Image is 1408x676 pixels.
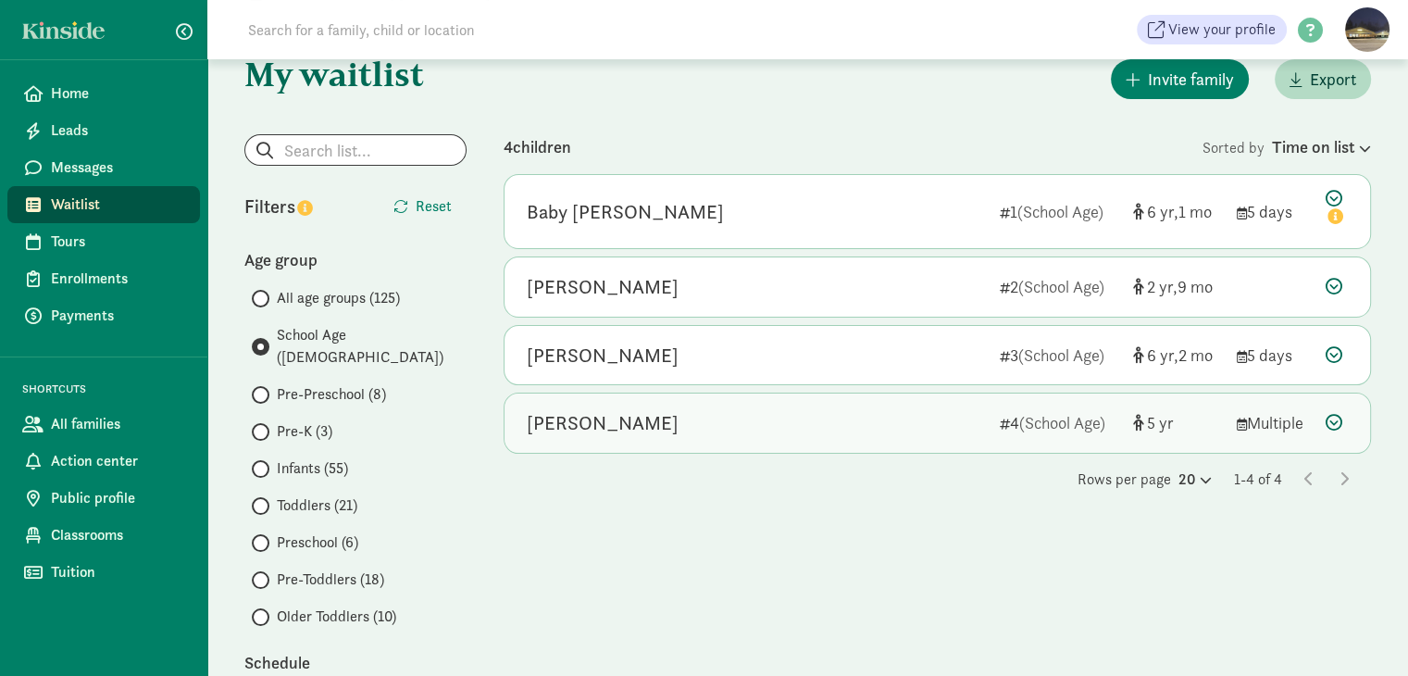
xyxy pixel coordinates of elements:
span: Reset [416,195,452,218]
div: Baby Mirkhani [527,197,724,227]
a: Tuition [7,554,200,591]
div: Rows per page 1-4 of 4 [504,469,1371,491]
a: Payments [7,297,200,334]
a: Leads [7,112,200,149]
span: 2 [1178,344,1213,366]
a: Waitlist [7,186,200,223]
span: Pre-Preschool (8) [277,383,386,406]
span: Leads [51,119,185,142]
div: Schedule [244,650,467,675]
span: Payments [51,305,185,327]
span: Export [1310,67,1356,92]
span: Invite family [1148,67,1234,92]
a: Classrooms [7,517,200,554]
span: 2 [1147,276,1177,297]
a: Action center [7,443,200,480]
span: Classrooms [51,524,185,546]
span: Messages [51,156,185,179]
span: Waitlist [51,194,185,216]
span: Preschool (6) [277,532,358,554]
button: Invite family [1111,59,1249,99]
span: All families [51,413,185,435]
div: [object Object] [1133,274,1222,299]
span: Pre-K (3) [277,420,332,443]
a: Tours [7,223,200,260]
span: 6 [1147,201,1178,222]
input: Search list... [245,135,466,165]
input: Search for a family, child or location [237,11,756,48]
button: Export [1275,59,1371,99]
span: Tours [51,231,185,253]
span: View your profile [1168,19,1276,41]
span: Public profile [51,487,185,509]
div: Time on list [1272,134,1371,159]
div: Multiple [1237,410,1311,435]
div: Filters [244,193,355,220]
span: Infants (55) [277,457,348,480]
a: Public profile [7,480,200,517]
h1: My waitlist [244,56,467,93]
span: All age groups (125) [277,287,400,309]
span: 6 [1147,344,1178,366]
span: Home [51,82,185,105]
div: 5 days [1237,199,1311,224]
span: Older Toddlers (10) [277,606,396,628]
div: Alexandre Freedman [527,408,679,438]
span: (School Age) [1019,412,1105,433]
span: 9 [1177,276,1213,297]
div: 4 [1000,410,1118,435]
div: 5 days [1237,343,1311,368]
span: Pre-Toddlers (18) [277,569,384,591]
span: Enrollments [51,268,185,290]
div: [object Object] [1133,343,1222,368]
div: 1 [1000,199,1118,224]
span: Action center [51,450,185,472]
a: Messages [7,149,200,186]
div: Age group [244,247,467,272]
div: 3 [1000,343,1118,368]
a: All families [7,406,200,443]
span: 5 [1147,412,1174,433]
div: Sorted by [1202,134,1371,159]
iframe: Chat Widget [1315,587,1408,676]
span: (School Age) [1017,201,1103,222]
span: Toddlers (21) [277,494,357,517]
div: [object Object] [1133,199,1222,224]
a: View your profile [1137,15,1287,44]
span: (School Age) [1018,276,1104,297]
a: Home [7,75,200,112]
a: Enrollments [7,260,200,297]
div: Abigail Wilbur [527,341,679,370]
span: (School Age) [1018,344,1104,366]
div: Emery Hereth [527,272,679,302]
div: 20 [1178,469,1212,491]
span: School Age ([DEMOGRAPHIC_DATA]) [277,324,467,369]
div: [object Object] [1133,410,1222,435]
div: 2 [1000,274,1118,299]
button: Reset [379,188,467,225]
div: 4 children [504,134,1202,159]
span: 1 [1178,201,1212,222]
span: Tuition [51,561,185,583]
